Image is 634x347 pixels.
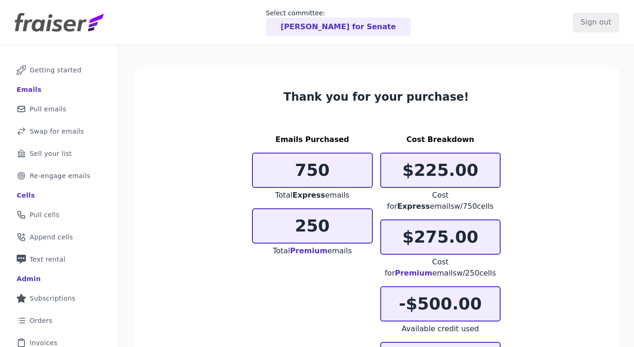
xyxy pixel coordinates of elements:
[17,274,41,283] div: Admin
[17,85,42,94] div: Emails
[30,65,82,75] span: Getting started
[30,255,66,264] span: Text rental
[30,294,75,303] span: Subscriptions
[15,13,104,32] img: Fraiser Logo
[253,217,372,235] p: 250
[387,191,494,211] span: Cost for emails w/ 750 cells
[7,121,111,141] a: Swap for emails
[381,228,500,246] p: $275.00
[252,134,373,145] h3: Emails Purchased
[292,191,325,199] span: Express
[275,191,349,199] span: Total emails
[7,310,111,331] a: Orders
[290,246,327,255] span: Premium
[30,210,59,219] span: Pull cells
[7,205,111,225] a: Pull cells
[7,249,111,270] a: Text rental
[402,324,479,333] span: Available credit used
[385,257,496,277] span: Cost for emails w/ 250 cells
[381,161,500,180] p: $225.00
[30,171,90,180] span: Re-engage emails
[380,134,501,145] h3: Cost Breakdown
[266,8,411,18] p: Select committee:
[253,161,372,180] p: 750
[397,202,430,211] span: Express
[30,104,66,114] span: Pull emails
[7,60,111,80] a: Getting started
[573,13,619,32] input: Sign out
[17,191,35,200] div: Cells
[273,246,352,255] span: Total emails
[381,295,500,313] p: -$500.00
[7,288,111,308] a: Subscriptions
[281,21,396,32] p: [PERSON_NAME] for Senate
[252,90,501,104] h3: Thank you for your purchase!
[30,316,52,325] span: Orders
[30,127,84,136] span: Swap for emails
[395,269,433,277] span: Premium
[7,99,111,119] a: Pull emails
[266,8,411,36] a: Select committee: [PERSON_NAME] for Senate
[7,143,111,164] a: Sell your list
[30,149,72,158] span: Sell your list
[30,232,73,242] span: Append cells
[7,166,111,186] a: Re-engage emails
[7,227,111,247] a: Append cells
